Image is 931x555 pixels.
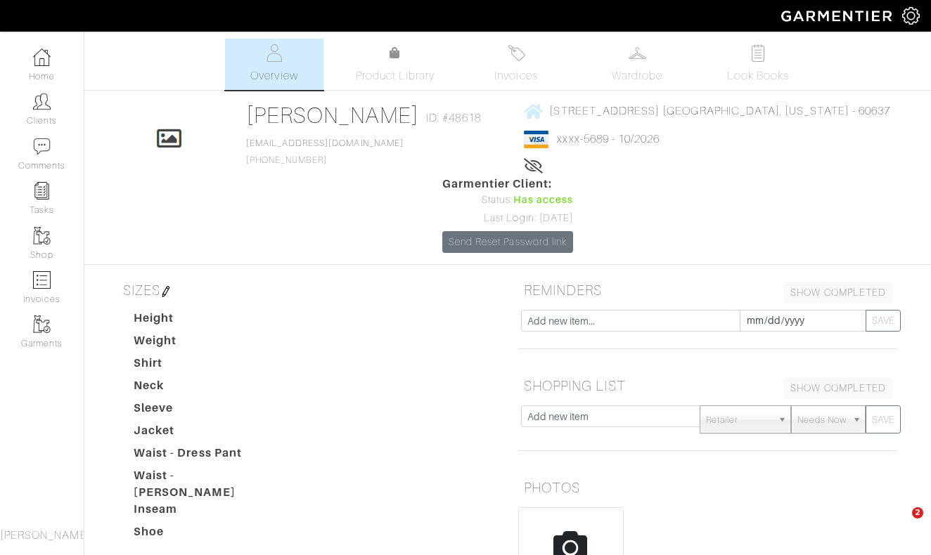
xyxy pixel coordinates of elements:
span: Invoices [494,67,537,84]
dt: Waist - [PERSON_NAME] [123,467,283,501]
a: Send Reset Password link [442,231,573,253]
span: Needs Now [797,406,847,434]
img: visa-934b35602734be37eb7d5d7e5dbcd2044c359bf20a24dc3361ca3fa54326a8a7.png [524,131,548,148]
img: comment-icon-a0a6a9ef722e966f86d9cbdc48e553b5cf19dbc54f86b18d962a5391bc8f6eb6.png [33,138,51,155]
span: Wardrobe [612,67,662,84]
dt: Weight [123,332,283,355]
a: [PERSON_NAME] [246,103,420,128]
img: basicinfo-40fd8af6dae0f16599ec9e87c0ef1c0a1fdea2edbe929e3d69a839185d80c458.svg [266,44,283,62]
img: todo-9ac3debb85659649dc8f770b8b6100bb5dab4b48dedcbae339e5042a72dfd3cc.svg [750,44,767,62]
dt: Waist - Dress Pant [123,445,283,467]
h5: REMINDERS [518,276,898,304]
input: Add new item [521,405,700,427]
img: wardrobe-487a4870c1b7c33e795ec22d11cfc2ed9d08956e64fb3008fe2437562e282088.svg [629,44,646,62]
a: Product Library [346,45,444,84]
dt: Sleeve [123,400,283,422]
button: SAVE [866,310,901,332]
img: clients-icon-6bae9207a08558b7cb47a8932f037763ab4055f8c8b6bfacd5dc20c3e0201464.png [33,93,51,110]
h5: PHOTOS [518,474,898,502]
dt: Neck [123,377,283,400]
img: dashboard-icon-dbcd8f5a0b271acd01030246c82b418ddd0df26cd7fceb0bd07c9910d44c42f6.png [33,48,51,66]
a: [EMAIL_ADDRESS][DOMAIN_NAME] [246,138,404,148]
div: Status: [442,192,573,208]
span: Garmentier Client: [442,176,573,192]
a: [STREET_ADDRESS] [GEOGRAPHIC_DATA], [US_STATE] - 60637 [524,102,890,119]
img: orders-27d20c2124de7fd6de4e0e44c1d41de31381a507db9b33961299e4e07d508b8c.svg [508,44,525,62]
iframe: Intercom live chat [883,507,917,541]
h5: SHOPPING LIST [518,372,898,400]
span: Has access [513,192,574,208]
span: Look Books [727,67,790,84]
h5: SIZES [117,276,497,304]
img: gear-icon-white-bd11855cb880d31180b6d7d6211b90ccbf57a29d726f0c71d8c61bd08dd39cc2.png [902,7,920,25]
span: Retailer [706,406,772,434]
dt: Height [123,310,283,332]
img: garments-icon-b7da505a4dc4fd61783c78ac3ca0ef83fa9d6f193b1c9dc38574b1d14d53ca28.png [33,315,51,333]
span: [STREET_ADDRESS] [GEOGRAPHIC_DATA], [US_STATE] - 60637 [549,105,890,117]
img: reminder-icon-8004d30b9f0a5d33ae49ab947aed9ed385cf756f9e5892f1edd6e32f2345188e.png [33,182,51,200]
a: SHOW COMPLETED [784,377,892,399]
dt: Inseam [123,501,283,523]
dt: Shirt [123,355,283,377]
input: Add new item... [521,310,740,332]
span: [PHONE_NUMBER] [246,138,404,165]
span: ID: #48618 [426,110,481,126]
img: garmentier-logo-header-white-b43fb05a5012e4ada735d5af1a66efaba907eab6374d6393d1fbf88cb4ef424d.png [774,4,902,28]
a: SHOW COMPLETED [784,282,892,303]
img: orders-icon-0abe47150d42831381b5fb84f609e132dff9fe21cb692f30cb5eec754e2cba89.png [33,271,51,289]
img: pen-cf24a1663064a2ec1b9c1bd2387e9de7a2fa800b781884d57f21acf72779bad2.png [160,286,172,297]
dt: Jacket [123,422,283,445]
a: xxxx-5689 - 10/2026 [557,133,660,145]
div: Last Login: [DATE] [442,211,573,226]
span: Product Library [356,67,435,84]
span: 2 [912,507,923,518]
span: Overview [250,67,297,84]
dt: Shoe [123,523,283,546]
a: Look Books [709,39,807,90]
a: Invoices [467,39,565,90]
img: garments-icon-b7da505a4dc4fd61783c78ac3ca0ef83fa9d6f193b1c9dc38574b1d14d53ca28.png [33,227,51,244]
a: Wardrobe [588,39,686,90]
a: Overview [225,39,323,90]
button: SAVE [866,405,901,433]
